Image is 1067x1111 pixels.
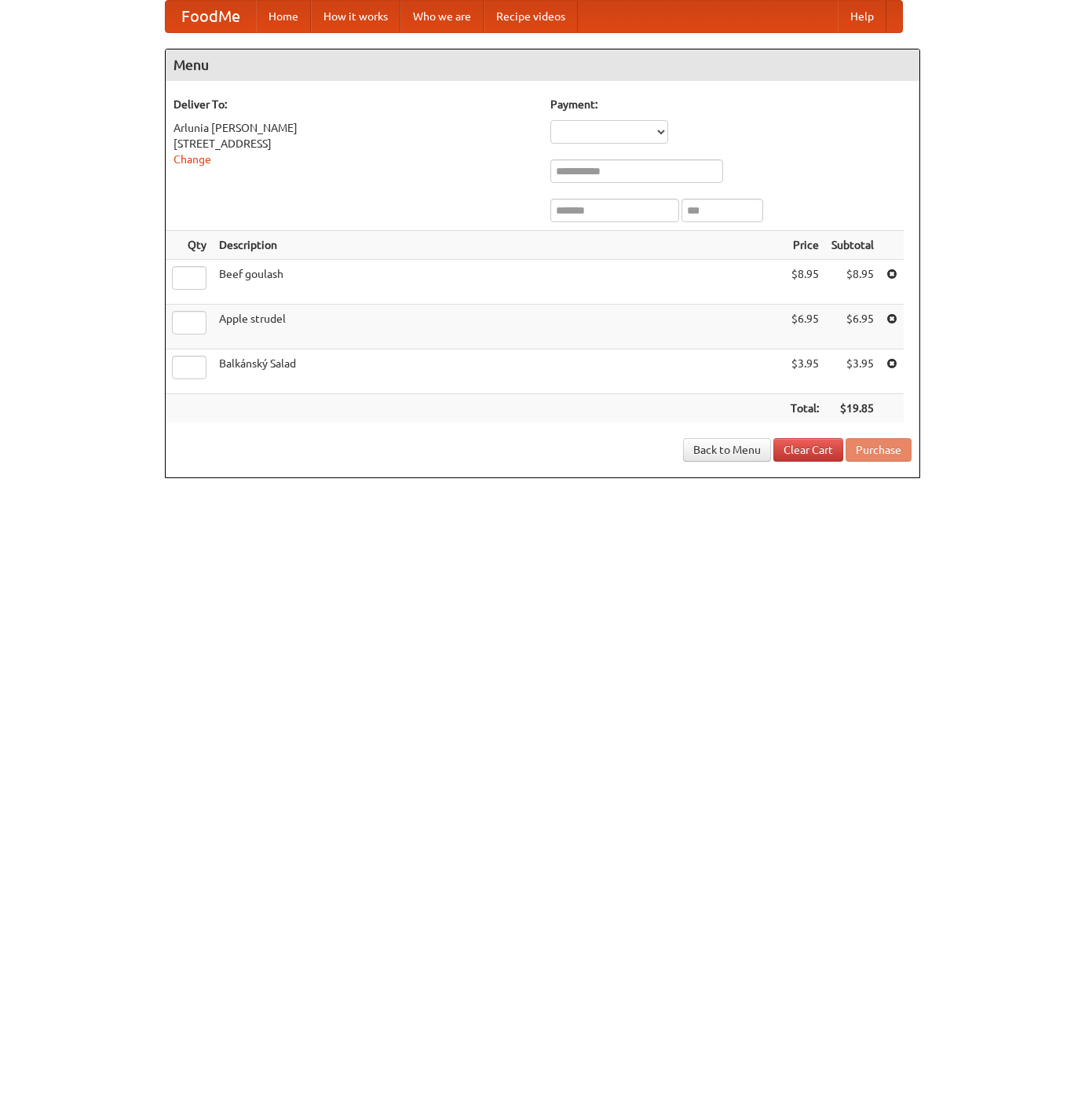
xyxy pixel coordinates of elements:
[784,260,825,305] td: $8.95
[784,305,825,349] td: $6.95
[213,231,784,260] th: Description
[825,349,880,394] td: $3.95
[825,305,880,349] td: $6.95
[784,231,825,260] th: Price
[825,260,880,305] td: $8.95
[846,438,912,462] button: Purchase
[256,1,311,32] a: Home
[213,260,784,305] td: Beef goulash
[174,153,211,166] a: Change
[166,1,256,32] a: FoodMe
[166,231,213,260] th: Qty
[311,1,400,32] a: How it works
[838,1,886,32] a: Help
[174,97,535,112] h5: Deliver To:
[784,394,825,423] th: Total:
[484,1,578,32] a: Recipe videos
[166,49,919,81] h4: Menu
[400,1,484,32] a: Who we are
[773,438,843,462] a: Clear Cart
[550,97,912,112] h5: Payment:
[784,349,825,394] td: $3.95
[213,349,784,394] td: Balkánský Salad
[825,394,880,423] th: $19.85
[213,305,784,349] td: Apple strudel
[683,438,771,462] a: Back to Menu
[174,120,535,136] div: Arlunia [PERSON_NAME]
[825,231,880,260] th: Subtotal
[174,136,535,152] div: [STREET_ADDRESS]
